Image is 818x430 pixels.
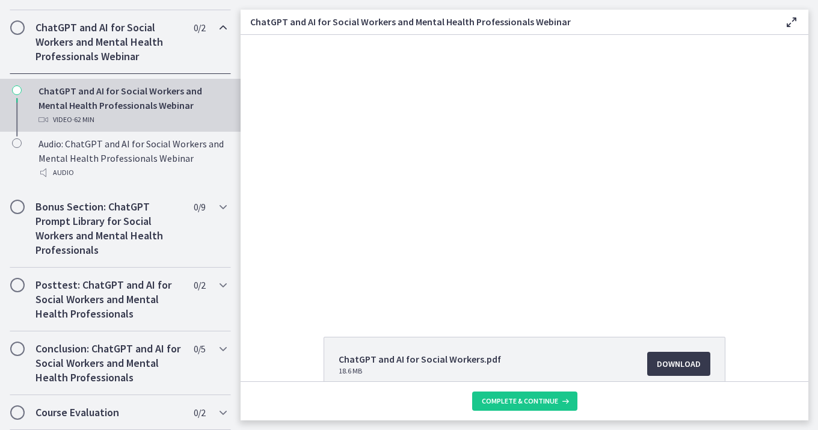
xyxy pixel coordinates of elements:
h2: ChatGPT and AI for Social Workers and Mental Health Professionals Webinar [35,20,182,64]
span: 0 / 2 [194,278,205,292]
span: 0 / 5 [194,342,205,356]
h2: Bonus Section: ChatGPT Prompt Library for Social Workers and Mental Health Professionals [35,200,182,257]
span: 0 / 2 [194,20,205,35]
span: 18.6 MB [339,366,501,376]
span: 0 / 2 [194,405,205,420]
iframe: Video Lesson [241,35,808,309]
span: 0 / 9 [194,200,205,214]
span: ChatGPT and AI for Social Workers.pdf [339,352,501,366]
h2: Conclusion: ChatGPT and AI for Social Workers and Mental Health Professionals [35,342,182,385]
h2: Course Evaluation [35,405,182,420]
h2: Posttest: ChatGPT and AI for Social Workers and Mental Health Professionals [35,278,182,321]
div: Video [38,112,226,127]
span: Complete & continue [482,396,558,406]
div: Audio [38,165,226,180]
span: Download [657,357,701,371]
span: · 62 min [72,112,94,127]
div: ChatGPT and AI for Social Workers and Mental Health Professionals Webinar [38,84,226,127]
a: Download [647,352,710,376]
button: Complete & continue [472,392,577,411]
h3: ChatGPT and AI for Social Workers and Mental Health Professionals Webinar [250,14,765,29]
div: Audio: ChatGPT and AI for Social Workers and Mental Health Professionals Webinar [38,137,226,180]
